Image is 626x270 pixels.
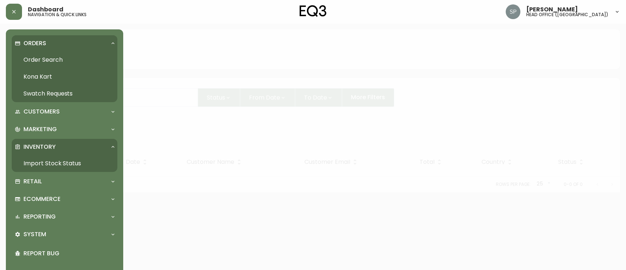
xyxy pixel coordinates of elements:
a: Kona Kart [12,68,117,85]
h5: head office ([GEOGRAPHIC_DATA]) [526,12,608,17]
div: Report Bug [12,244,117,263]
p: Marketing [23,125,57,133]
p: Inventory [23,143,56,151]
p: Report Bug [23,249,114,258]
div: Retail [12,173,117,190]
p: Ecommerce [23,195,61,203]
p: Reporting [23,213,56,221]
a: Import Stock Status [12,155,117,172]
img: 0cb179e7bf3690758a1aaa5f0aafa0b4 [506,4,520,19]
a: Swatch Requests [12,85,117,102]
span: Dashboard [28,7,63,12]
div: Customers [12,104,117,120]
p: Retail [23,177,42,186]
div: Marketing [12,121,117,137]
p: Customers [23,108,60,116]
p: Orders [23,39,46,47]
div: Inventory [12,139,117,155]
a: Order Search [12,51,117,68]
div: System [12,226,117,242]
span: [PERSON_NAME] [526,7,578,12]
div: Reporting [12,209,117,225]
p: System [23,230,46,238]
img: logo [300,5,327,17]
div: Orders [12,35,117,51]
h5: navigation & quick links [28,12,87,17]
div: Ecommerce [12,191,117,207]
